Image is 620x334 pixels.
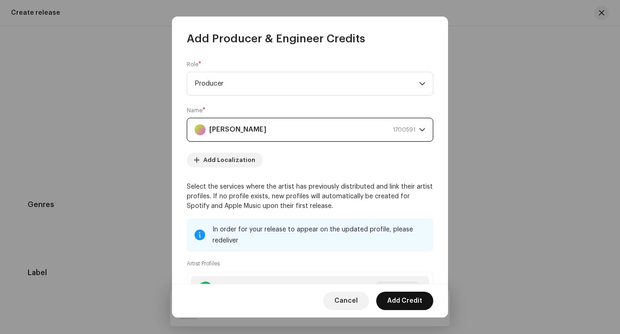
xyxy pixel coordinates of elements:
[187,61,201,68] label: Role
[323,292,369,310] button: Cancel
[334,292,358,310] span: Cancel
[209,118,266,141] strong: [PERSON_NAME]
[187,259,220,268] small: Artist Profiles
[187,31,365,46] span: Add Producer & Engineer Credits
[195,72,419,95] span: Producer
[373,282,422,296] button: Link Profile
[393,118,415,141] span: 1700591
[387,292,422,310] span: Add Credit
[187,153,263,167] button: Add Localization
[212,224,426,246] div: In order for your release to appear on the updated profile, please redeliver
[203,151,255,169] span: Add Localization
[187,107,206,114] label: Name
[195,118,419,141] span: Michael Palmer
[419,118,425,141] div: dropdown trigger
[376,292,433,310] button: Add Credit
[419,72,425,95] div: dropdown trigger
[187,182,433,211] p: Select the services where the artist has previously distributed and link their artist profiles. I...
